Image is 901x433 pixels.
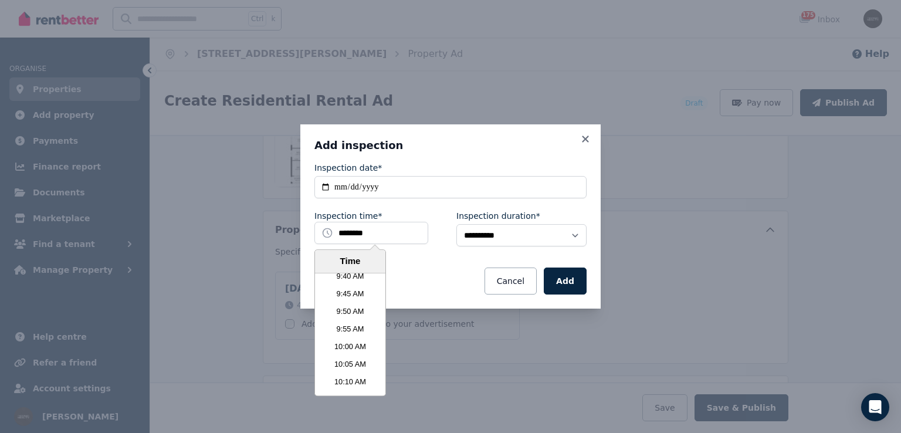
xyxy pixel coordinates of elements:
[318,255,382,268] div: Time
[315,285,385,303] li: 9:45 AM
[315,268,385,285] li: 9:40 AM
[315,391,385,408] li: 10:15 AM
[485,268,537,295] button: Cancel
[315,273,385,396] ul: Time
[315,356,385,373] li: 10:05 AM
[315,373,385,391] li: 10:10 AM
[861,393,889,421] div: Open Intercom Messenger
[315,338,385,356] li: 10:00 AM
[456,210,540,222] label: Inspection duration*
[314,210,382,222] label: Inspection time*
[315,303,385,320] li: 9:50 AM
[314,162,382,174] label: Inspection date*
[314,138,587,153] h3: Add inspection
[544,268,587,295] button: Add
[315,320,385,338] li: 9:55 AM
